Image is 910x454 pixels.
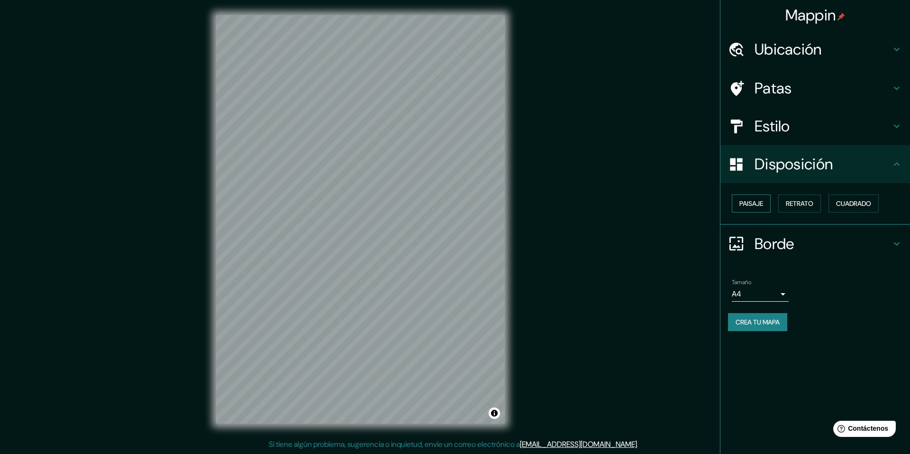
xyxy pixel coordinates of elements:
canvas: Mapa [216,15,505,424]
div: Estilo [720,107,910,145]
font: Tamaño [732,278,751,286]
font: Crea tu mapa [736,318,780,326]
font: Disposición [755,154,833,174]
div: Ubicación [720,30,910,68]
a: [EMAIL_ADDRESS][DOMAIN_NAME] [520,439,637,449]
font: Si tiene algún problema, sugerencia o inquietud, envíe un correo electrónico a [269,439,520,449]
button: Paisaje [732,195,771,213]
font: Patas [755,78,792,98]
iframe: Lanzador de widgets de ayuda [826,417,900,444]
font: . [638,439,640,449]
font: . [637,439,638,449]
button: Cuadrado [828,195,879,213]
font: Estilo [755,116,790,136]
div: Disposición [720,145,910,183]
button: Activar o desactivar atribución [489,408,500,419]
font: Cuadrado [836,199,871,208]
font: Borde [755,234,794,254]
font: Retrato [786,199,813,208]
font: Paisaje [739,199,763,208]
font: A4 [732,289,741,299]
div: Borde [720,225,910,263]
div: Patas [720,69,910,107]
font: Ubicación [755,39,822,59]
font: Mappin [785,5,836,25]
img: pin-icon.png [837,13,845,20]
button: Crea tu mapa [728,313,787,331]
font: . [640,439,642,449]
div: A4 [732,287,789,302]
button: Retrato [778,195,821,213]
